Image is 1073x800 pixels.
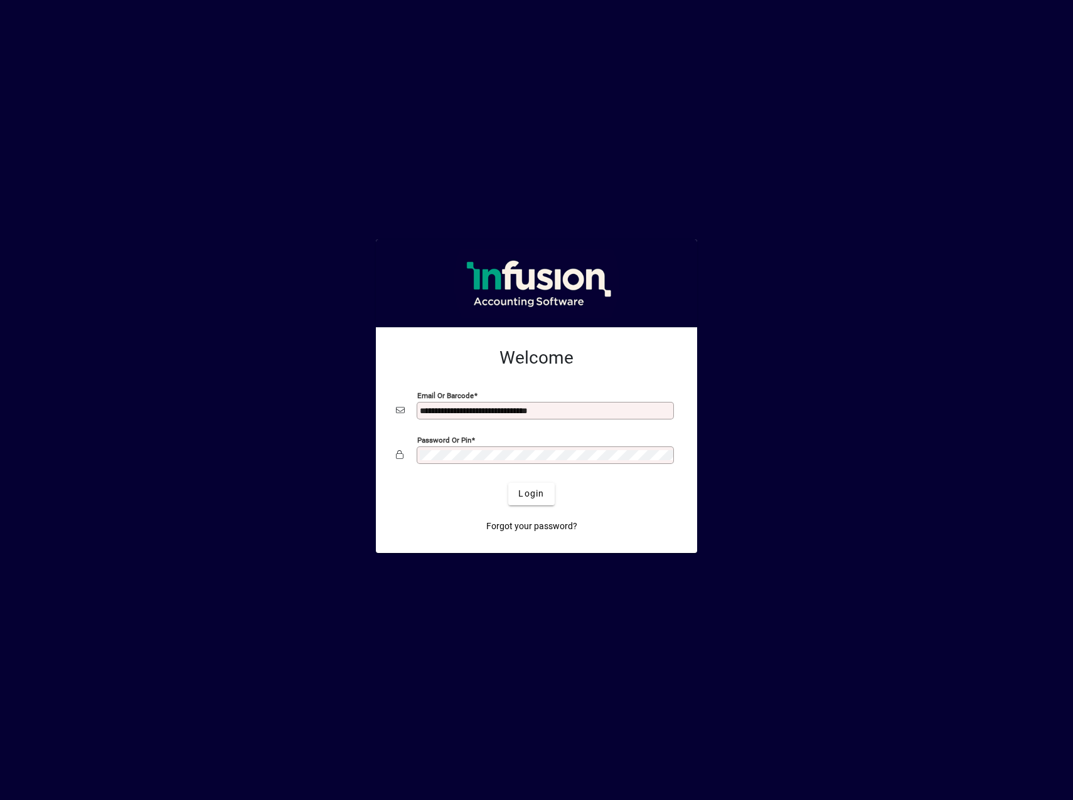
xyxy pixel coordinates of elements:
[417,391,474,399] mat-label: Email or Barcode
[417,435,471,444] mat-label: Password or Pin
[486,520,577,533] span: Forgot your password?
[508,483,554,505] button: Login
[481,515,582,538] a: Forgot your password?
[518,487,544,500] span: Login
[396,347,677,369] h2: Welcome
